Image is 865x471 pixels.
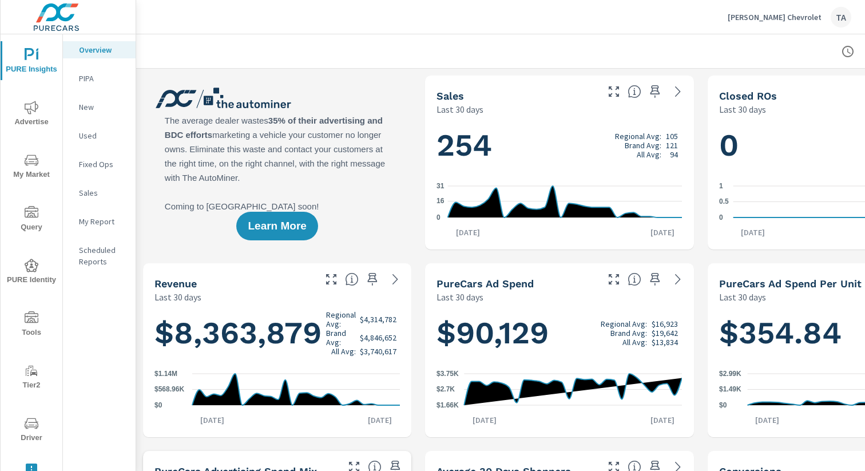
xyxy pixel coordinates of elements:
[326,310,356,328] p: Regional Avg:
[646,82,664,101] span: Save this to your personalized report
[4,101,59,129] span: Advertise
[386,270,404,288] a: See more details in report
[605,82,623,101] button: Make Fullscreen
[63,184,136,201] div: Sales
[4,206,59,234] span: Query
[63,156,136,173] div: Fixed Ops
[79,159,126,170] p: Fixed Ops
[719,290,766,304] p: Last 30 days
[437,278,534,290] h5: PureCars Ad Spend
[437,102,483,116] p: Last 30 days
[79,187,126,199] p: Sales
[652,338,678,347] p: $13,834
[669,270,687,288] a: See more details in report
[437,213,441,221] text: 0
[63,98,136,116] div: New
[326,328,356,347] p: Brand Avg:
[670,150,678,159] p: 94
[79,130,126,141] p: Used
[719,198,729,206] text: 0.5
[63,213,136,230] div: My Report
[666,141,678,150] p: 121
[4,364,59,392] span: Tier2
[437,90,464,102] h5: Sales
[154,386,184,394] text: $568.96K
[628,85,641,98] span: Number of vehicles sold by the dealership over the selected date range. [Source: This data is sou...
[79,244,126,267] p: Scheduled Reports
[154,370,177,378] text: $1.14M
[4,153,59,181] span: My Market
[642,227,683,238] p: [DATE]
[437,290,483,304] p: Last 30 days
[331,347,356,356] p: All Avg:
[646,270,664,288] span: Save this to your personalized report
[437,182,445,190] text: 31
[719,90,777,102] h5: Closed ROs
[719,182,723,190] text: 1
[622,338,647,347] p: All Avg:
[605,270,623,288] button: Make Fullscreen
[360,347,396,356] p: $3,740,617
[652,328,678,338] p: $19,642
[4,311,59,339] span: Tools
[154,290,201,304] p: Last 30 days
[437,386,455,394] text: $2.7K
[831,7,851,27] div: TA
[363,270,382,288] span: Save this to your personalized report
[437,314,682,353] h1: $90,129
[465,414,505,426] p: [DATE]
[154,310,401,356] h1: $8,363,879
[437,401,459,409] text: $1.66K
[437,370,459,378] text: $3.75K
[669,82,687,101] a: See more details in report
[719,370,741,378] text: $2.99K
[79,44,126,56] p: Overview
[733,227,773,238] p: [DATE]
[728,12,822,22] p: [PERSON_NAME] Chevrolet
[322,270,340,288] button: Make Fullscreen
[79,101,126,113] p: New
[154,401,162,409] text: $0
[79,73,126,84] p: PIPA
[625,141,661,150] p: Brand Avg:
[192,414,232,426] p: [DATE]
[747,414,787,426] p: [DATE]
[154,278,197,290] h5: Revenue
[637,150,661,159] p: All Avg:
[719,213,723,221] text: 0
[248,221,306,231] span: Learn More
[719,102,766,116] p: Last 30 days
[601,319,647,328] p: Regional Avg:
[719,401,727,409] text: $0
[63,41,136,58] div: Overview
[615,132,661,141] p: Regional Avg:
[63,127,136,144] div: Used
[4,259,59,287] span: PURE Identity
[4,417,59,445] span: Driver
[63,242,136,270] div: Scheduled Reports
[360,333,396,342] p: $4,846,652
[4,48,59,76] span: PURE Insights
[666,132,678,141] p: 105
[63,70,136,87] div: PIPA
[642,414,683,426] p: [DATE]
[345,272,359,286] span: Total sales revenue over the selected date range. [Source: This data is sourced from the dealer’s...
[652,319,678,328] p: $16,923
[437,197,445,205] text: 16
[437,126,682,165] h1: 254
[236,212,318,240] button: Learn More
[719,386,741,394] text: $1.49K
[360,414,400,426] p: [DATE]
[628,272,641,286] span: Total cost of media for all PureCars channels for the selected dealership group over the selected...
[610,328,647,338] p: Brand Avg:
[448,227,488,238] p: [DATE]
[360,315,396,324] p: $4,314,782
[79,216,126,227] p: My Report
